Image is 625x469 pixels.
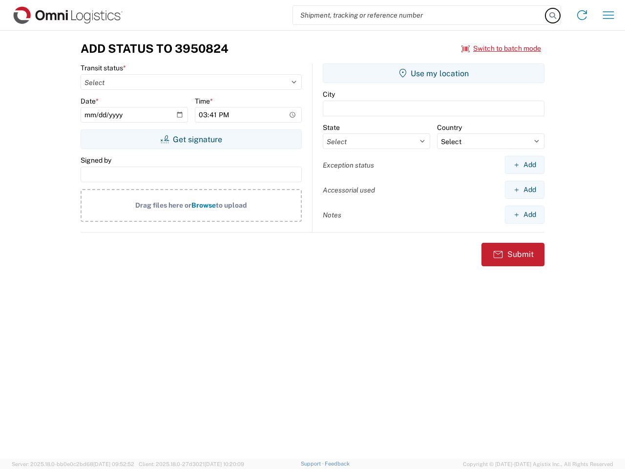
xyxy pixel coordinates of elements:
[81,156,111,165] label: Signed by
[81,64,126,72] label: Transit status
[325,461,350,467] a: Feedback
[12,461,134,467] span: Server: 2025.18.0-bb0e0c2bd68
[505,181,544,199] button: Add
[461,41,541,57] button: Switch to batch mode
[301,461,325,467] a: Support
[81,42,229,56] h3: Add Status to 3950824
[205,461,244,467] span: [DATE] 10:20:09
[323,211,341,219] label: Notes
[323,64,544,83] button: Use my location
[323,186,375,194] label: Accessorial used
[323,123,340,132] label: State
[195,97,213,106] label: Time
[505,206,544,224] button: Add
[81,97,99,106] label: Date
[135,201,191,209] span: Drag files here or
[323,161,374,170] label: Exception status
[216,201,247,209] span: to upload
[93,461,134,467] span: [DATE] 09:52:52
[293,6,546,24] input: Shipment, tracking or reference number
[481,243,544,266] button: Submit
[81,129,302,149] button: Get signature
[191,201,216,209] span: Browse
[323,90,335,99] label: City
[505,156,544,174] button: Add
[139,461,244,467] span: Client: 2025.18.0-27d3021
[463,460,613,469] span: Copyright © [DATE]-[DATE] Agistix Inc., All Rights Reserved
[437,123,462,132] label: Country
